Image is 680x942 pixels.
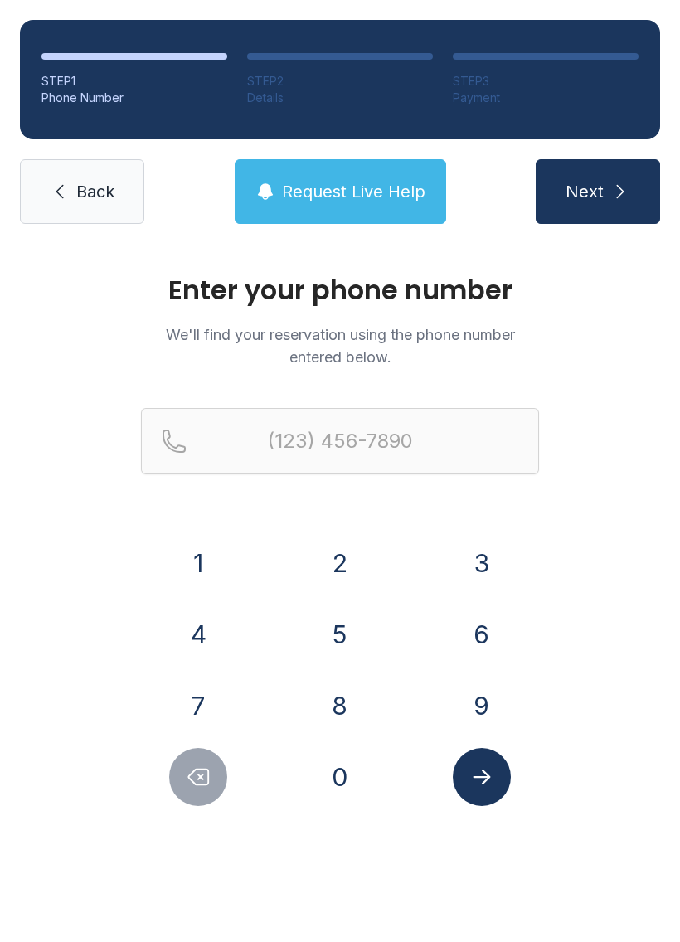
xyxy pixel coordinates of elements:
[453,90,639,106] div: Payment
[453,677,511,735] button: 9
[311,605,369,663] button: 5
[41,73,227,90] div: STEP 1
[453,534,511,592] button: 3
[311,748,369,806] button: 0
[311,677,369,735] button: 8
[311,534,369,592] button: 2
[141,323,539,368] p: We'll find your reservation using the phone number entered below.
[41,90,227,106] div: Phone Number
[282,180,425,203] span: Request Live Help
[141,408,539,474] input: Reservation phone number
[247,73,433,90] div: STEP 2
[169,748,227,806] button: Delete number
[141,277,539,303] h1: Enter your phone number
[169,677,227,735] button: 7
[169,534,227,592] button: 1
[169,605,227,663] button: 4
[453,73,639,90] div: STEP 3
[566,180,604,203] span: Next
[453,748,511,806] button: Submit lookup form
[76,180,114,203] span: Back
[247,90,433,106] div: Details
[453,605,511,663] button: 6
